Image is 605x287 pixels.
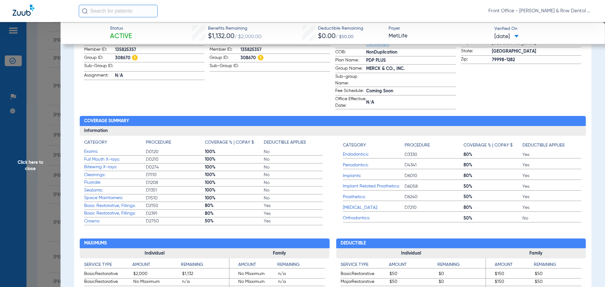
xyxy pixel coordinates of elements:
span: $0.00 [318,33,336,40]
span: 308670 [240,55,330,61]
span: 100% [205,195,264,201]
h4: Amount [389,261,437,268]
app-breakdown-title: Coverage % | Copay $ [464,139,522,151]
span: BasicRestorative [84,271,131,278]
span: Yes [264,203,323,209]
span: / $2,000.00 [234,34,262,39]
span: NonDuplication [366,49,456,56]
span: D7210 [405,204,464,211]
h4: Amount [229,261,277,268]
span: D6010 [405,173,464,179]
app-breakdown-title: Procedure [146,139,205,148]
span: [DATE] [494,33,519,41]
span: D0120 [146,149,205,155]
span: No [264,156,323,163]
h4: Remaining [181,261,229,268]
span: Yes [264,218,323,224]
span: No Maximum [229,271,276,278]
span: PDP PLUS [366,57,456,64]
span: Office Effective Date: [335,96,366,109]
span: D6240 [405,194,464,200]
span: Yes [522,152,581,158]
span: D3330 [405,152,464,158]
span: $1,132.00 [208,33,234,40]
app-breakdown-title: Amount [486,261,534,271]
span: Basic Restorative, Fillings: [84,203,146,209]
span: D1351 [146,187,205,193]
h4: Service Type [341,261,389,268]
app-breakdown-title: Remaining [277,261,325,271]
h2: Coverage Summary [80,116,586,126]
h4: Remaining [277,261,325,268]
span: Fluoride: [84,179,146,186]
img: Zuub Logo [13,5,34,16]
span: Basic Restorative, Fillings: [84,210,146,217]
span: 50% [464,215,522,221]
h4: Category [343,142,366,149]
span: Sub-Group ID: [210,63,240,71]
span: [MEDICAL_DATA]: [343,204,405,211]
span: Implants: [343,173,405,179]
span: N/A [115,72,205,79]
h3: Information [80,126,586,136]
span: No Maximum [229,278,276,286]
app-breakdown-title: Deductible Applies [522,139,581,151]
span: $50 [535,271,581,278]
span: D2750 [146,218,205,224]
span: 308670 [115,55,205,61]
span: Sealants: [84,187,146,194]
app-breakdown-title: Amount [132,261,181,271]
span: MERCK & CO., INC. [366,66,456,72]
span: Implant Related Prosthetics: [343,183,405,190]
h4: Amount [486,261,534,268]
span: $2,000 [133,271,180,278]
span: D0274 [146,164,205,170]
h3: Family [229,248,329,258]
app-breakdown-title: Deductible Applies [264,139,323,148]
span: Crowns: [84,218,146,225]
span: n/a [278,278,325,286]
span: Zip: [461,56,492,64]
span: Yes [522,183,581,190]
app-breakdown-title: Service Type [341,261,389,271]
span: [GEOGRAPHIC_DATA] [492,48,582,55]
span: 135825357 [115,47,205,53]
h2: Maximums [80,238,330,249]
div: Chat Widget [573,257,605,287]
span: Group Name: [335,65,366,73]
img: Search Icon [82,8,88,14]
span: Member ID: [210,46,240,54]
span: N/A [366,99,456,106]
span: n/a [278,271,325,278]
span: 100% [205,156,264,163]
span: Bitewing X-rays: [84,164,146,170]
app-breakdown-title: Category [84,139,146,148]
span: $150 [486,278,533,286]
span: n/a [182,278,229,286]
span: Front Office - [PERSON_NAME] & Row Dental Group [488,8,592,14]
span: No Maximum [133,278,180,286]
h4: Deductible Applies [264,139,306,146]
img: Hazard [132,55,138,60]
span: D1208 [146,180,205,186]
span: $50 [389,271,436,278]
span: Status [110,25,132,32]
span: Cleanings: [84,172,146,178]
span: No [264,195,323,201]
app-breakdown-title: Remaining [181,261,229,271]
span: 50% [464,183,522,190]
span: Space Maintainers: [84,195,146,201]
span: D0210 [146,156,205,163]
img: Hazard [258,55,263,60]
span: 80% [205,203,264,209]
h4: Amount [132,261,181,268]
a: Check Disclaimers [366,36,389,47]
h4: Category [84,139,107,146]
span: Exams: [84,148,146,155]
span: Benefits Remaining [208,25,262,32]
span: 100% [205,149,264,155]
app-breakdown-title: Service Type [84,261,133,271]
span: Full Mouth X-rays: [84,156,146,163]
h4: Procedure [405,142,430,149]
span: Group ID: [84,55,115,62]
